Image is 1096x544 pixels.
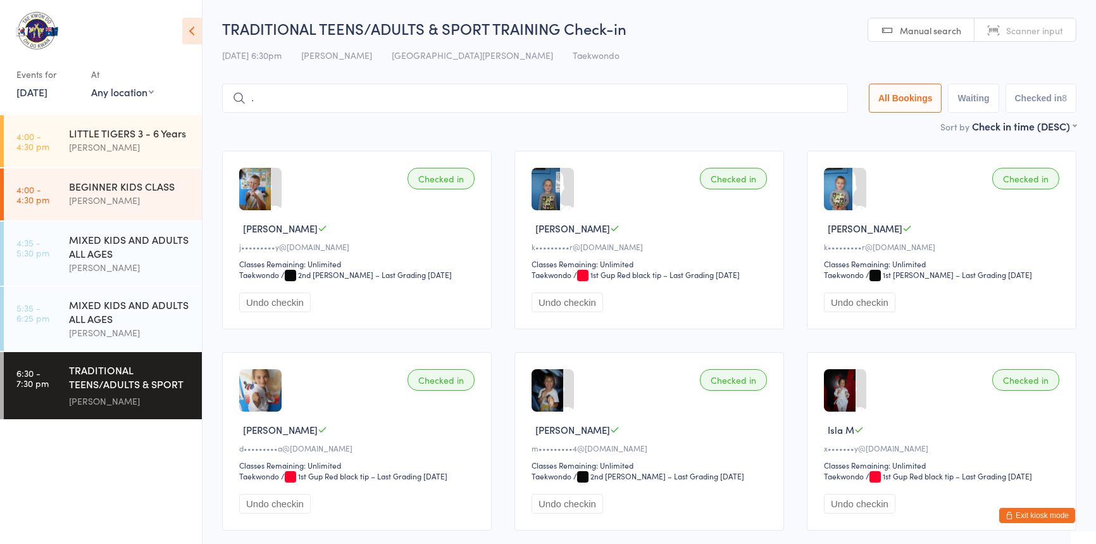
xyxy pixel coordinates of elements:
div: Checked in [992,369,1059,391]
div: Any location [91,85,154,99]
img: image1579686073.png [824,369,856,412]
time: 4:00 - 4:30 pm [16,184,49,205]
div: Classes Remaining: Unlimited [239,258,478,269]
img: Taekwondo Oh Do Kwan Port Kennedy [13,9,60,51]
div: Taekwondo [239,471,279,481]
a: 5:35 -6:25 pmMIXED KIDS AND ADULTS ALL AGES[PERSON_NAME] [4,287,202,351]
div: Taekwondo [532,269,571,280]
div: [PERSON_NAME] [69,193,191,208]
div: MIXED KIDS AND ADULTS ALL AGES [69,232,191,260]
div: BEGINNER KIDS CLASS [69,179,191,193]
a: 4:35 -5:30 pmMIXED KIDS AND ADULTS ALL AGES[PERSON_NAME] [4,222,202,286]
div: Classes Remaining: Unlimited [532,460,771,471]
input: Search [222,84,848,113]
span: [PERSON_NAME] [535,222,610,235]
div: Classes Remaining: Unlimited [824,258,1063,269]
div: Checked in [700,369,767,391]
span: [PERSON_NAME] [243,423,318,436]
button: Checked in8 [1006,84,1077,113]
div: MIXED KIDS AND ADULTS ALL AGES [69,298,191,326]
div: [PERSON_NAME] [69,394,191,408]
span: [DATE] 6:30pm [222,49,282,61]
span: Isla M [828,423,854,436]
div: Checked in [408,168,475,189]
button: All Bookings [869,84,942,113]
time: 4:00 - 4:30 pm [16,131,49,151]
div: Checked in [700,168,767,189]
div: d•••••••••a@[DOMAIN_NAME] [239,443,478,453]
img: image1490173779.png [532,369,563,412]
span: / 1st Gup Red black tip – Last Grading [DATE] [866,471,1032,481]
button: Undo checkin [532,494,603,514]
a: 4:00 -4:30 pmLITTLE TIGERS 3 - 6 Years[PERSON_NAME] [4,115,202,167]
time: 4:35 - 5:30 pm [16,237,49,258]
button: Exit kiosk mode [999,508,1075,523]
a: 4:00 -4:30 pmBEGINNER KIDS CLASS[PERSON_NAME] [4,168,202,220]
div: [PERSON_NAME] [69,260,191,275]
span: / 1st [PERSON_NAME] – Last Grading [DATE] [866,269,1032,280]
div: k•••••••••r@[DOMAIN_NAME] [824,241,1063,252]
img: image1487665683.png [824,168,852,210]
div: x•••••••y@[DOMAIN_NAME] [824,443,1063,453]
div: Checked in [992,168,1059,189]
div: Classes Remaining: Unlimited [824,460,1063,471]
div: Check in time (DESC) [972,119,1076,133]
div: 8 [1062,93,1067,103]
div: Taekwondo [824,471,864,481]
img: image1487665953.png [532,168,560,210]
div: Classes Remaining: Unlimited [532,258,771,269]
span: Scanner input [1006,24,1063,37]
div: Taekwondo [239,269,279,280]
span: Taekwondo [573,49,620,61]
div: TRADITIONAL TEENS/ADULTS & SPORT TRAINING [69,363,191,394]
span: [PERSON_NAME] [828,222,902,235]
time: 6:30 - 7:30 pm [16,368,49,388]
img: image1622259459.png [239,369,282,412]
button: Undo checkin [824,293,895,312]
div: At [91,64,154,85]
button: Undo checkin [239,494,311,514]
span: Manual search [900,24,961,37]
span: [PERSON_NAME] [243,222,318,235]
div: k•••••••••r@[DOMAIN_NAME] [532,241,771,252]
img: image1490691794.png [239,168,271,210]
div: Classes Remaining: Unlimited [239,460,478,471]
div: LITTLE TIGERS 3 - 6 Years [69,126,191,140]
a: [DATE] [16,85,47,99]
div: [PERSON_NAME] [69,140,191,155]
span: / 1st Gup Red black tip – Last Grading [DATE] [573,269,740,280]
button: Undo checkin [824,494,895,514]
span: [GEOGRAPHIC_DATA][PERSON_NAME] [392,49,553,61]
div: m•••••••••4@[DOMAIN_NAME] [532,443,771,453]
a: 6:30 -7:30 pmTRADITIONAL TEENS/ADULTS & SPORT TRAINING[PERSON_NAME] [4,352,202,419]
div: Taekwondo [532,471,571,481]
span: / 2nd [PERSON_NAME] – Last Grading [DATE] [281,269,452,280]
span: / 1st Gup Red black tip – Last Grading [DATE] [281,471,447,481]
button: Undo checkin [239,293,311,312]
span: [PERSON_NAME] [535,423,610,436]
label: Sort by [940,120,969,133]
span: / 2nd [PERSON_NAME] – Last Grading [DATE] [573,471,744,481]
div: Events for [16,64,78,85]
button: Undo checkin [532,293,603,312]
h2: TRADITIONAL TEENS/ADULTS & SPORT TRAINING Check-in [222,18,1076,39]
div: j•••••••••y@[DOMAIN_NAME] [239,241,478,252]
time: 5:35 - 6:25 pm [16,303,49,323]
button: Waiting [948,84,999,113]
div: Checked in [408,369,475,391]
span: [PERSON_NAME] [301,49,372,61]
div: Taekwondo [824,269,864,280]
div: [PERSON_NAME] [69,326,191,340]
